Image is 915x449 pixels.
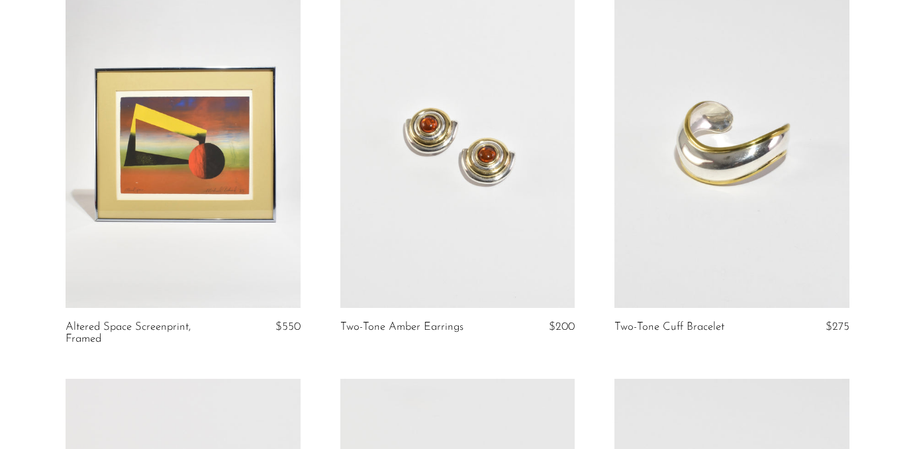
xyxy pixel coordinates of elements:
a: Two-Tone Amber Earrings [340,321,463,333]
span: $200 [549,321,575,332]
span: $550 [275,321,301,332]
a: Altered Space Screenprint, Framed [66,321,222,346]
span: $275 [826,321,849,332]
a: Two-Tone Cuff Bracelet [614,321,724,333]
